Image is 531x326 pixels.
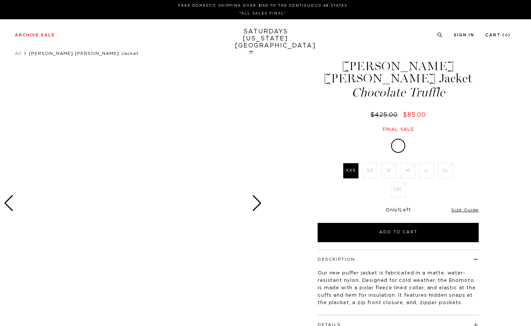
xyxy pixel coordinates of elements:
[318,257,355,261] button: Description
[29,51,139,56] span: [PERSON_NAME] [PERSON_NAME] Jacket
[403,112,426,118] span: $85.00
[252,195,262,211] div: Next slide
[15,51,22,56] a: All
[317,60,480,99] h1: [PERSON_NAME] [PERSON_NAME] Jacket
[18,3,508,9] p: FREE DOMESTIC SHIPPING OVER $150 TO THE CONTIGUOUS 48 STATES
[318,223,479,242] button: Add to Cart
[451,208,479,212] a: Size Guide
[318,207,479,214] div: Only Left
[505,34,508,37] small: 0
[485,33,511,37] a: Cart (0)
[4,195,14,211] div: Previous slide
[317,126,480,133] div: Final sale
[15,33,55,37] a: Archive Sale
[398,208,400,213] span: 1
[370,112,401,118] del: $425.00
[343,163,358,178] label: XXS
[318,270,479,307] p: Our new puffer jacket is fabricated in a matte, water-resistant nylon. Designed for cold weather,...
[18,11,508,16] p: *ALL SALES FINAL*
[454,33,474,37] a: Sign In
[235,28,296,49] a: SATURDAYS[US_STATE][GEOGRAPHIC_DATA]
[317,86,480,99] span: Chocolate Truffle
